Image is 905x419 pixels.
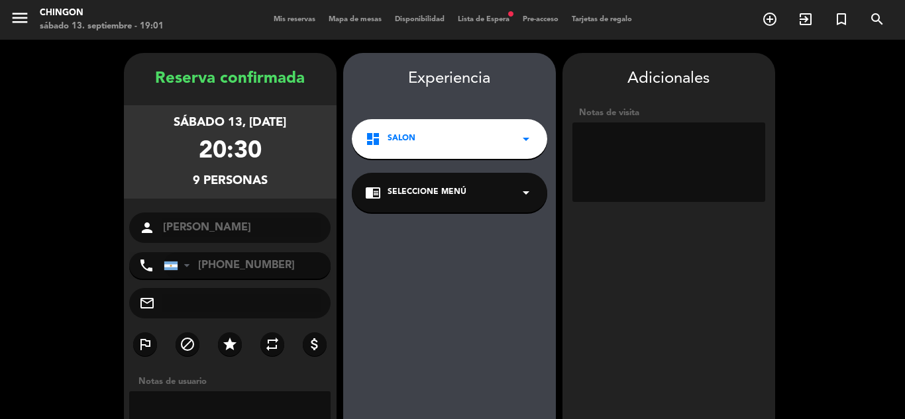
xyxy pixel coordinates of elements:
span: Seleccione Menú [388,186,466,199]
i: search [869,11,885,27]
div: Notas de visita [572,106,765,120]
i: dashboard [365,131,381,147]
i: outlined_flag [137,336,153,352]
i: menu [10,8,30,28]
div: 9 personas [193,171,268,191]
button: menu [10,8,30,32]
span: Mapa de mesas [322,16,388,23]
i: attach_money [307,336,323,352]
i: add_circle_outline [762,11,778,27]
div: Adicionales [572,66,765,92]
i: exit_to_app [798,11,814,27]
i: person [139,220,155,236]
span: Pre-acceso [516,16,565,23]
div: Reserva confirmada [124,66,337,92]
i: block [180,336,195,352]
i: mail_outline [139,295,155,311]
span: fiber_manual_record [507,10,515,18]
span: Tarjetas de regalo [565,16,639,23]
span: Mis reservas [267,16,322,23]
i: phone [138,257,154,273]
div: sábado 13, [DATE] [174,113,286,132]
i: arrow_drop_down [518,131,534,147]
span: Lista de Espera [451,16,516,23]
i: arrow_drop_down [518,185,534,201]
span: Disponibilidad [388,16,451,23]
div: Notas de usuario [132,375,337,389]
div: Chingon [40,7,164,20]
i: star [222,336,238,352]
div: Experiencia [343,66,556,92]
div: sábado 13. septiembre - 19:01 [40,20,164,33]
div: 20:30 [199,132,262,171]
span: SALON [388,132,415,146]
i: chrome_reader_mode [365,185,381,201]
i: repeat [264,336,280,352]
i: turned_in_not [833,11,849,27]
div: Argentina: +54 [164,253,195,278]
